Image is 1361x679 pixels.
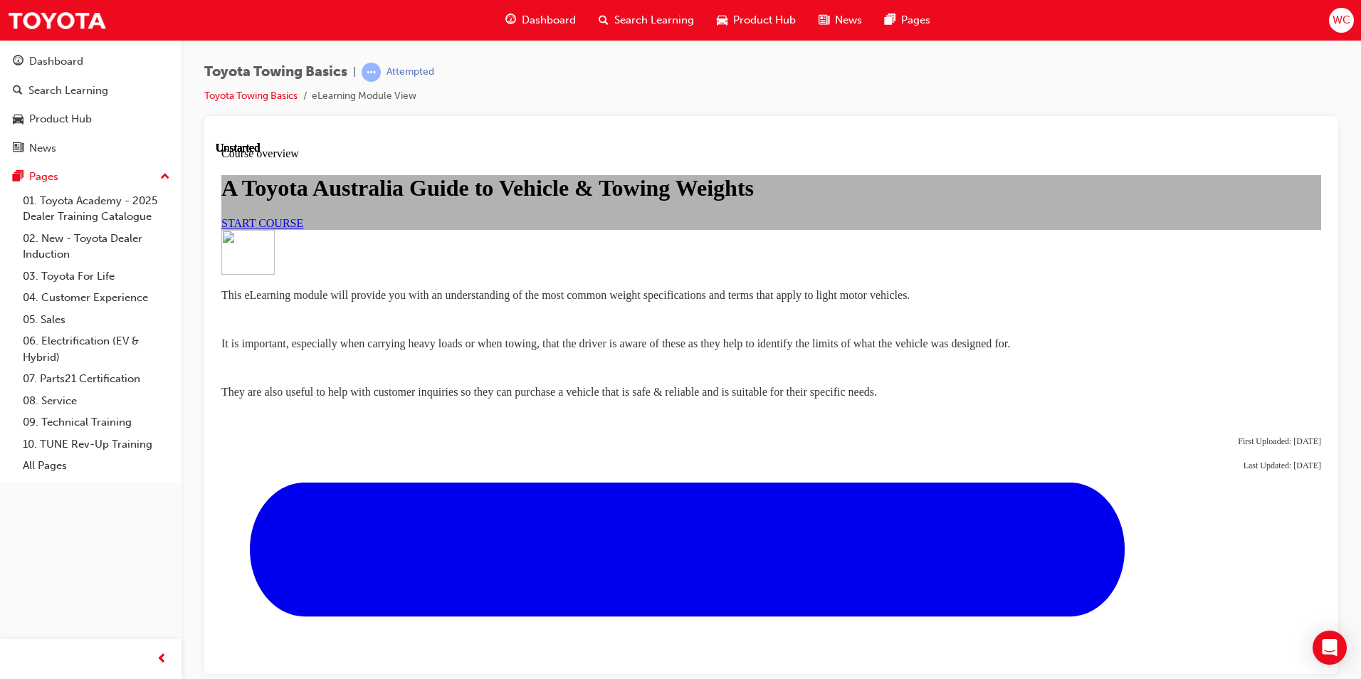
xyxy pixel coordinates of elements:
[17,265,176,288] a: 03. Toyota For Life
[873,6,942,35] a: pages-iconPages
[17,455,176,477] a: All Pages
[1329,8,1354,33] button: WC
[505,11,516,29] span: guage-icon
[6,244,661,256] span: They are also useful to help with customer inquiries so they can purchase a vehicle that is safe ...
[6,196,794,208] span: It is important, especially when carrying heavy loads or when towing, that the driver is aware of...
[6,78,176,104] a: Search Learning
[29,140,56,157] div: News
[6,6,83,18] span: Course overview
[17,330,176,368] a: 06. Electrification (EV & Hybrid)
[353,64,356,80] span: |
[819,11,829,29] span: news-icon
[901,12,930,28] span: Pages
[17,433,176,456] a: 10. TUNE Rev-Up Training
[17,287,176,309] a: 04. Customer Experience
[6,46,176,164] button: DashboardSearch LearningProduct HubNews
[204,90,298,102] a: Toyota Towing Basics
[733,12,796,28] span: Product Hub
[17,309,176,331] a: 05. Sales
[204,64,347,80] span: Toyota Towing Basics
[705,6,807,35] a: car-iconProduct Hub
[17,228,176,265] a: 02. New - Toyota Dealer Induction
[522,12,576,28] span: Dashboard
[599,11,609,29] span: search-icon
[362,63,381,82] span: learningRecordVerb_ATTEMPT-icon
[13,142,23,155] span: news-icon
[387,65,434,79] div: Attempted
[1313,631,1347,665] div: Open Intercom Messenger
[614,12,694,28] span: Search Learning
[17,390,176,412] a: 08. Service
[6,164,176,190] button: Pages
[835,12,862,28] span: News
[13,85,23,98] span: search-icon
[1022,295,1105,305] span: First Uploaded: [DATE]
[157,651,167,668] span: prev-icon
[28,83,108,99] div: Search Learning
[29,111,92,127] div: Product Hub
[17,411,176,433] a: 09. Technical Training
[29,53,83,70] div: Dashboard
[6,75,88,88] a: START COURSE
[717,11,727,29] span: car-icon
[6,48,176,75] a: Dashboard
[587,6,705,35] a: search-iconSearch Learning
[1028,319,1105,329] span: Last Updated: [DATE]
[6,147,694,159] span: This eLearning module will provide you with an understanding of the most common weight specificat...
[807,6,873,35] a: news-iconNews
[6,135,176,162] a: News
[6,106,176,132] a: Product Hub
[7,4,107,36] img: Trak
[494,6,587,35] a: guage-iconDashboard
[17,368,176,390] a: 07. Parts21 Certification
[160,168,170,186] span: up-icon
[312,88,416,105] li: eLearning Module View
[13,171,23,184] span: pages-icon
[29,169,58,185] div: Pages
[885,11,895,29] span: pages-icon
[6,33,1105,60] h1: A Toyota Australia Guide to Vehicle & Towing Weights
[13,56,23,68] span: guage-icon
[13,113,23,126] span: car-icon
[1333,12,1350,28] span: WC
[17,190,176,228] a: 01. Toyota Academy - 2025 Dealer Training Catalogue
